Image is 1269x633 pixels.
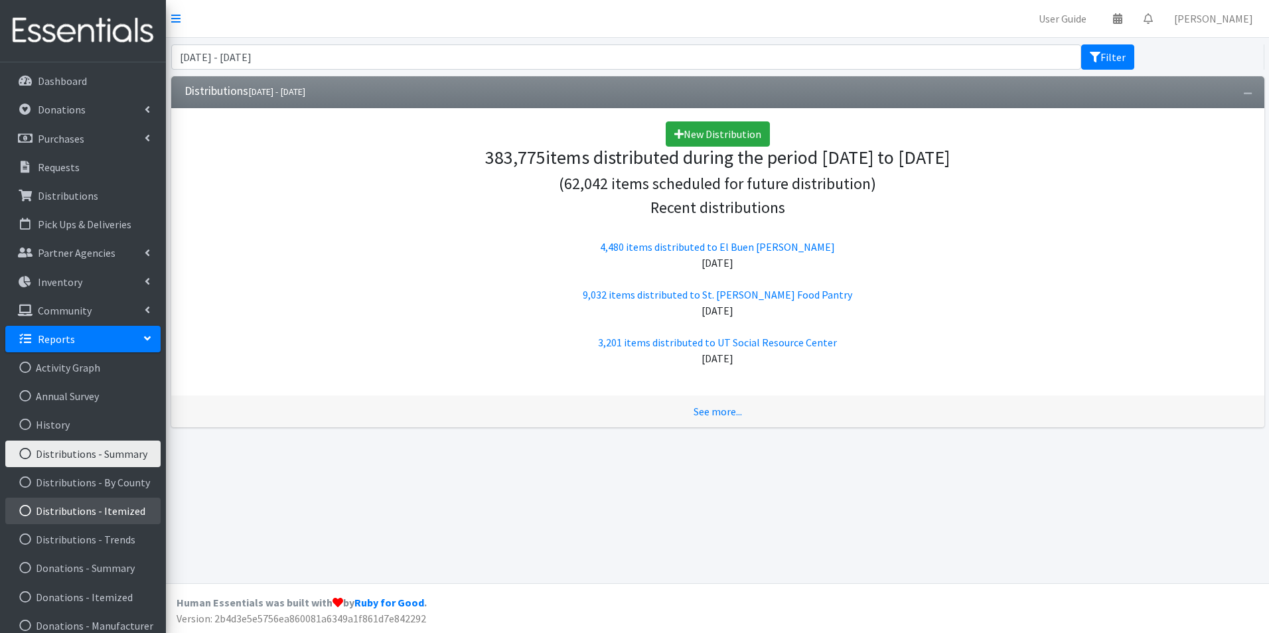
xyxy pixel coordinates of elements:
[5,154,161,180] a: Requests
[185,84,305,98] h3: Distributions
[185,350,1251,366] div: [DATE]
[185,198,1251,218] h4: Recent distributions
[177,596,427,609] strong: Human Essentials was built with by .
[185,255,1251,271] div: [DATE]
[694,405,742,418] a: See more...
[5,584,161,610] a: Donations - Itemized
[5,354,161,381] a: Activity Graph
[185,175,1251,194] h4: (62,042 items scheduled for future distribution)
[38,74,87,88] p: Dashboard
[5,326,161,352] a: Reports
[38,332,75,346] p: Reports
[583,288,852,301] a: 9,032 items distributed to St. [PERSON_NAME] Food Pantry
[38,218,131,231] p: Pick Ups & Deliveries
[485,145,546,169] span: 383,775
[5,469,161,496] a: Distributions - By County
[5,441,161,467] a: Distributions - Summary
[5,211,161,238] a: Pick Ups & Deliveries
[5,182,161,209] a: Distributions
[5,96,161,123] a: Donations
[38,189,98,202] p: Distributions
[1081,44,1134,70] button: Filter
[5,297,161,324] a: Community
[38,132,84,145] p: Purchases
[5,383,161,409] a: Annual Survey
[185,147,1251,169] h3: items distributed during the period [DATE] to [DATE]
[5,125,161,152] a: Purchases
[5,269,161,295] a: Inventory
[5,555,161,581] a: Donations - Summary
[5,240,161,266] a: Partner Agencies
[600,240,835,253] a: 4,480 items distributed to El Buen [PERSON_NAME]
[248,86,305,98] small: [DATE] - [DATE]
[38,275,82,289] p: Inventory
[177,612,426,625] span: Version: 2b4d3e5e5756ea860081a6349a1f861d7e842292
[1028,5,1097,32] a: User Guide
[38,161,80,174] p: Requests
[5,498,161,524] a: Distributions - Itemized
[598,336,837,349] a: 3,201 items distributed to UT Social Resource Center
[38,246,115,259] p: Partner Agencies
[5,68,161,94] a: Dashboard
[354,596,424,609] a: Ruby for Good
[5,411,161,438] a: History
[666,121,770,147] a: New Distribution
[5,526,161,553] a: Distributions - Trends
[171,44,1082,70] input: January 1, 2011 - December 31, 2011
[1163,5,1264,32] a: [PERSON_NAME]
[5,9,161,53] img: HumanEssentials
[38,304,92,317] p: Community
[38,103,86,116] p: Donations
[185,303,1251,318] div: [DATE]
